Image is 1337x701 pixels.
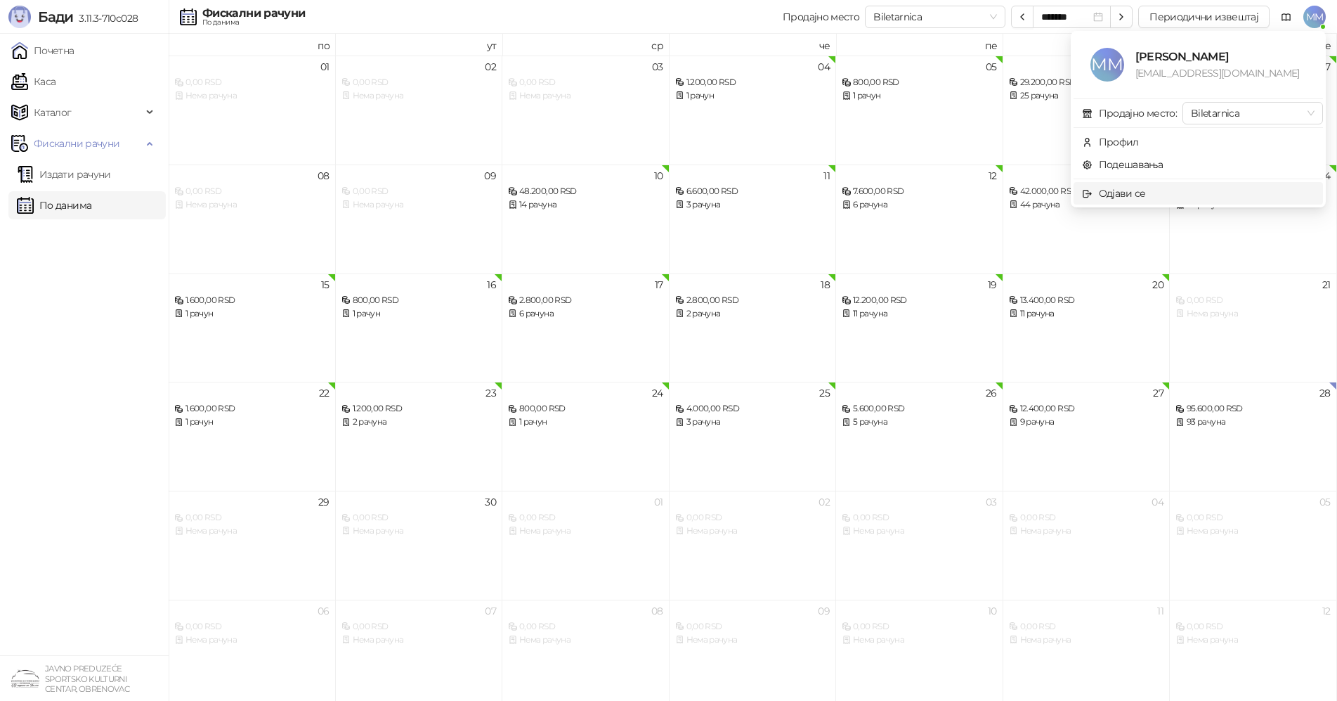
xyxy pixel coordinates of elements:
div: 25 рачуна [1009,89,1164,103]
div: 09 [484,171,496,181]
th: пе [836,34,1003,56]
img: Logo [8,6,31,28]
span: Бади [38,8,73,25]
td: 2025-09-17 [502,274,670,382]
div: 08 [318,171,330,181]
td: 2025-09-21 [1170,274,1337,382]
div: 42.000,00 RSD [1009,185,1164,198]
div: 2 рачуна [675,307,830,321]
div: Нема рачуна [508,525,663,538]
div: 11 [1157,606,1163,616]
div: 1 рачун [842,89,997,103]
div: 0,00 RSD [1175,620,1331,634]
div: Нема рачуна [508,634,663,647]
div: 19 [988,280,997,290]
div: 16 [487,280,496,290]
div: Нема рачуна [675,525,830,538]
div: 0,00 RSD [341,185,497,198]
td: 2025-09-06 [1003,56,1170,165]
div: 11 рачуна [1009,307,1164,321]
div: Нема рачуна [1009,525,1164,538]
div: 14 [1322,171,1331,181]
div: 0,00 RSD [341,76,497,89]
div: Нема рачуна [508,89,663,103]
div: 17 [655,280,663,290]
td: 2025-09-16 [336,274,503,382]
div: 06 [318,606,330,616]
div: 02 [485,62,496,72]
td: 2025-09-02 [336,56,503,165]
div: 03 [986,497,997,507]
div: 5.600,00 RSD [842,402,997,416]
div: 03 [652,62,663,72]
a: Подешавања [1082,158,1163,171]
div: 0,00 RSD [1175,511,1331,525]
td: 2025-09-19 [836,274,1003,382]
span: Каталог [34,98,72,127]
div: 0,00 RSD [174,511,330,525]
div: Одјави се [1099,186,1146,201]
div: 1 рачун [174,416,330,429]
small: JAVNO PREDUZEĆE SPORTSKO KULTURNI CENTAR, OBRENOVAC [45,664,129,694]
td: 2025-10-01 [502,491,670,600]
div: 21 [1322,280,1331,290]
button: Периодични извештај [1138,6,1270,28]
td: 2025-09-01 [169,56,336,165]
a: Почетна [11,37,74,65]
td: 2025-10-05 [1170,491,1337,600]
div: 0,00 RSD [174,76,330,89]
div: 18 [821,280,830,290]
div: 4.000,00 RSD [675,402,830,416]
div: 01 [654,497,663,507]
div: 0,00 RSD [508,620,663,634]
div: 05 [986,62,997,72]
div: 02 [818,497,830,507]
div: [PERSON_NAME] [1135,48,1306,65]
div: 26 [986,388,997,398]
td: 2025-10-04 [1003,491,1170,600]
a: Каса [11,67,56,96]
div: 29 [318,497,330,507]
span: Фискални рачуни [34,129,119,157]
div: 2.800,00 RSD [508,294,663,307]
td: 2025-09-29 [169,491,336,600]
th: ср [502,34,670,56]
div: 11 рачуна [842,307,997,321]
div: Профил [1099,134,1139,150]
div: 12 [989,171,997,181]
a: Издати рачуни [17,160,111,188]
div: 6.600,00 RSD [675,185,830,198]
th: че [670,34,837,56]
td: 2025-10-03 [836,491,1003,600]
div: 800,00 RSD [842,76,997,89]
div: 0,00 RSD [174,620,330,634]
div: 800,00 RSD [508,402,663,416]
div: 0,00 RSD [341,620,497,634]
th: ут [336,34,503,56]
div: 11 [823,171,830,181]
div: 0,00 RSD [1009,511,1164,525]
div: 10 [988,606,997,616]
td: 2025-09-28 [1170,382,1337,491]
div: 28 [1319,388,1331,398]
td: 2025-09-10 [502,165,670,274]
span: MM [1303,6,1326,28]
div: По данима [202,19,305,26]
td: 2025-09-11 [670,165,837,274]
div: 1 рачун [174,307,330,321]
div: Нема рачуна [842,634,997,647]
td: 2025-09-20 [1003,274,1170,382]
div: 1.200,00 RSD [341,402,497,416]
div: Нема рачуна [1175,634,1331,647]
div: 1.600,00 RSD [174,294,330,307]
div: 07 [485,606,496,616]
div: 10 [654,171,663,181]
div: 0,00 RSD [675,620,830,634]
div: 27 [1153,388,1163,398]
td: 2025-09-30 [336,491,503,600]
div: Нема рачуна [341,198,497,212]
div: 93 рачуна [1175,416,1331,429]
td: 2025-09-03 [502,56,670,165]
td: 2025-09-24 [502,382,670,491]
td: 2025-09-09 [336,165,503,274]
